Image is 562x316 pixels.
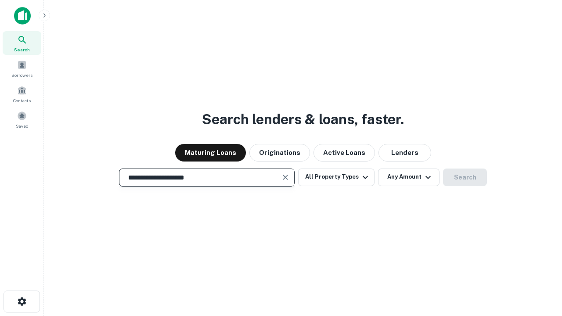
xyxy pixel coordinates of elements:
[518,246,562,288] iframe: Chat Widget
[279,171,292,183] button: Clear
[378,144,431,162] button: Lenders
[313,144,375,162] button: Active Loans
[3,57,41,80] a: Borrowers
[249,144,310,162] button: Originations
[3,82,41,106] a: Contacts
[14,46,30,53] span: Search
[13,97,31,104] span: Contacts
[175,144,246,162] button: Maturing Loans
[14,7,31,25] img: capitalize-icon.png
[3,31,41,55] a: Search
[11,72,32,79] span: Borrowers
[298,169,375,186] button: All Property Types
[202,109,404,130] h3: Search lenders & loans, faster.
[16,122,29,129] span: Saved
[378,169,440,186] button: Any Amount
[3,108,41,131] a: Saved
